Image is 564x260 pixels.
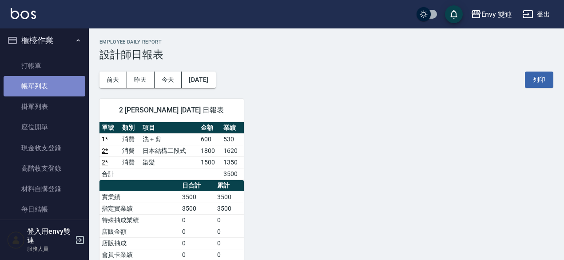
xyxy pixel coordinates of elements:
[155,72,182,88] button: 今天
[215,203,243,214] td: 3500
[127,72,155,88] button: 昨天
[221,133,244,145] td: 530
[215,214,243,226] td: 0
[4,56,85,76] a: 打帳單
[445,5,463,23] button: save
[140,145,199,156] td: 日本結構二段式
[99,122,244,180] table: a dense table
[199,156,221,168] td: 1500
[180,191,215,203] td: 3500
[4,158,85,179] a: 高階收支登錄
[221,145,244,156] td: 1620
[27,227,72,245] h5: 登入用envy雙連
[221,122,244,134] th: 業績
[180,180,215,192] th: 日合計
[180,237,215,249] td: 0
[4,96,85,117] a: 掛單列表
[110,106,233,115] span: 2 [PERSON_NAME] [DATE] 日報表
[481,9,512,20] div: Envy 雙連
[99,39,553,45] h2: Employee Daily Report
[99,226,180,237] td: 店販金額
[215,191,243,203] td: 3500
[215,237,243,249] td: 0
[120,122,140,134] th: 類別
[99,214,180,226] td: 特殊抽成業績
[99,191,180,203] td: 實業績
[120,145,140,156] td: 消費
[140,122,199,134] th: 項目
[4,179,85,199] a: 材料自購登錄
[182,72,215,88] button: [DATE]
[99,48,553,61] h3: 設計師日報表
[199,122,221,134] th: 金額
[11,8,36,19] img: Logo
[221,156,244,168] td: 1350
[215,226,243,237] td: 0
[120,133,140,145] td: 消費
[120,156,140,168] td: 消費
[4,29,85,52] button: 櫃檯作業
[4,117,85,137] a: 座位開單
[199,145,221,156] td: 1800
[4,138,85,158] a: 現金收支登錄
[215,180,243,192] th: 累計
[4,76,85,96] a: 帳單列表
[140,133,199,145] td: 洗＋剪
[4,199,85,220] a: 每日結帳
[140,156,199,168] td: 染髮
[7,231,25,249] img: Person
[180,203,215,214] td: 3500
[99,237,180,249] td: 店販抽成
[99,72,127,88] button: 前天
[221,168,244,180] td: 3500
[519,6,553,23] button: 登出
[467,5,516,24] button: Envy 雙連
[99,168,120,180] td: 合計
[99,122,120,134] th: 單號
[199,133,221,145] td: 600
[180,226,215,237] td: 0
[180,214,215,226] td: 0
[525,72,553,88] button: 列印
[27,245,72,253] p: 服務人員
[99,203,180,214] td: 指定實業績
